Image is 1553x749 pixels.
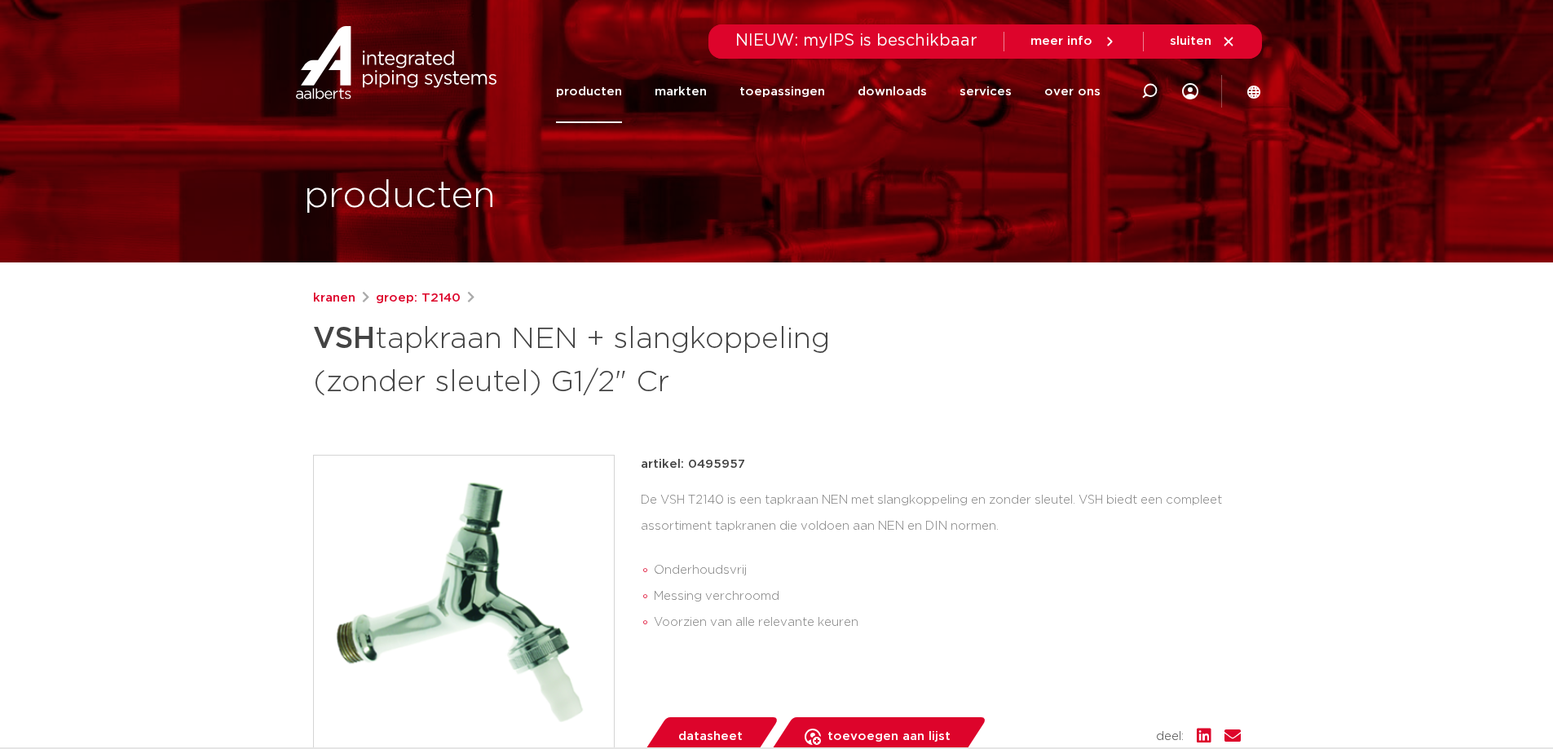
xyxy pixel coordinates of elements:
p: artikel: 0495957 [641,455,745,474]
li: Messing verchroomd [654,584,1241,610]
a: meer info [1030,34,1117,49]
a: groep: T2140 [376,289,461,308]
div: De VSH T2140 is een tapkraan NEN met slangkoppeling en zonder sleutel. VSH biedt een compleet ass... [641,487,1241,642]
a: producten [556,60,622,123]
a: markten [655,60,707,123]
a: toepassingen [739,60,825,123]
strong: VSH [313,324,375,354]
li: Onderhoudsvrij [654,557,1241,584]
span: deel: [1156,727,1184,747]
a: services [960,60,1012,123]
a: sluiten [1170,34,1236,49]
a: over ons [1044,60,1101,123]
h1: producten [304,170,496,222]
span: meer info [1030,35,1092,47]
li: Voorzien van alle relevante keuren [654,610,1241,636]
nav: Menu [556,60,1101,123]
a: downloads [858,60,927,123]
h1: tapkraan NEN + slangkoppeling (zonder sleutel) G1/2" Cr [313,315,925,403]
span: sluiten [1170,35,1211,47]
a: kranen [313,289,355,308]
span: NIEUW: myIPS is beschikbaar [735,33,977,49]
